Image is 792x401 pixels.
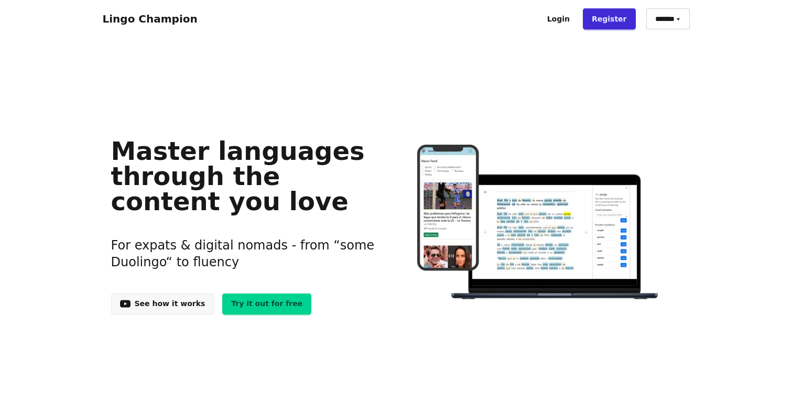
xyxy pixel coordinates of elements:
a: Register [583,8,636,29]
h1: Master languages through the content you love [111,138,380,214]
a: Login [538,8,579,29]
a: Lingo Champion [103,13,198,25]
img: Learn languages online [396,145,681,301]
a: See how it works [111,294,214,315]
h3: For expats & digital nomads - from “some Duolingo“ to fluency [111,224,380,283]
a: Try it out for free [222,294,311,315]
